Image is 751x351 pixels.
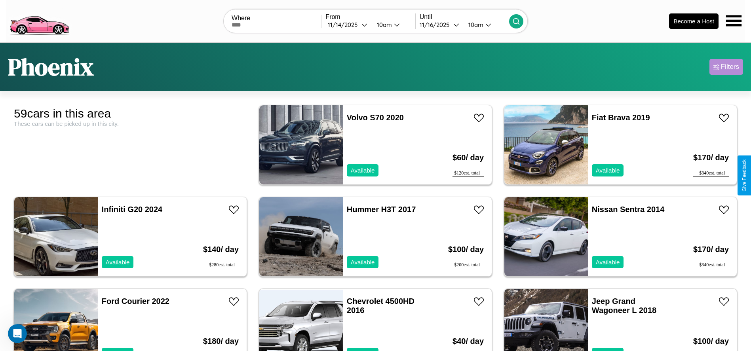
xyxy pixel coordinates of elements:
button: 10am [371,21,415,29]
h3: $ 140 / day [203,237,239,262]
a: Chevrolet 4500HD 2016 [347,297,414,315]
h3: $ 170 / day [693,145,729,170]
iframe: Intercom live chat [8,324,27,343]
h1: Phoenix [8,51,94,83]
button: 11/14/2025 [325,21,370,29]
div: 11 / 14 / 2025 [328,21,361,28]
a: Ford Courier 2022 [102,297,169,305]
p: Available [351,165,375,176]
p: Available [596,165,620,176]
h3: $ 100 / day [448,237,484,262]
label: From [325,13,415,21]
label: Until [420,13,509,21]
a: Hummer H3T 2017 [347,205,416,214]
div: 10am [464,21,485,28]
div: $ 120 est. total [453,170,484,176]
img: logo [6,4,72,37]
div: Filters [721,63,739,71]
button: Filters [709,59,743,75]
div: These cars can be picked up in this city. [14,120,247,127]
a: Jeep Grand Wagoneer L 2018 [592,297,656,315]
div: $ 280 est. total [203,262,239,268]
div: $ 340 est. total [693,170,729,176]
h3: $ 170 / day [693,237,729,262]
a: Nissan Sentra 2014 [592,205,664,214]
button: Become a Host [669,13,719,29]
p: Available [596,257,620,268]
a: Fiat Brava 2019 [592,113,650,122]
p: Available [351,257,375,268]
p: Available [106,257,130,268]
div: $ 340 est. total [693,262,729,268]
button: 10am [462,21,509,29]
div: 10am [373,21,394,28]
div: 59 cars in this area [14,107,247,120]
a: Volvo S70 2020 [347,113,404,122]
div: 11 / 16 / 2025 [420,21,453,28]
a: Infiniti G20 2024 [102,205,162,214]
h3: $ 60 / day [453,145,484,170]
label: Where [232,15,321,22]
div: Give Feedback [741,159,747,192]
div: $ 200 est. total [448,262,484,268]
